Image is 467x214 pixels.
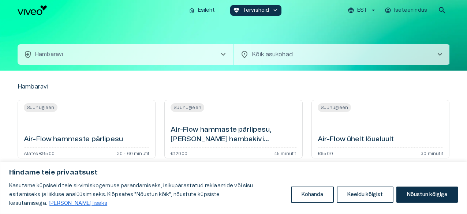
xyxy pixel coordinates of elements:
button: homeEsileht [186,5,218,16]
p: Esileht [198,7,215,14]
p: €120.00 [171,151,187,155]
a: Open service booking details [164,100,302,158]
p: Iseteenindus [394,7,427,14]
p: Hindame teie privaatsust [9,168,458,177]
button: Iseteenindus [384,5,429,16]
span: keyboard_arrow_down [272,7,279,14]
a: Open service booking details [311,100,449,158]
span: chevron_right [219,50,228,59]
p: 45 minutit [274,151,296,155]
p: €65.00 [318,151,333,155]
p: EST [357,7,367,14]
span: search [438,6,447,15]
span: home [188,7,195,14]
p: Tervishoid [243,7,269,14]
span: chevron_right [436,50,444,59]
button: EST [347,5,378,16]
span: Suuhügieen [171,104,204,111]
p: Kõik asukohad [252,50,424,59]
span: location_on [240,50,249,59]
a: Open service booking details [18,100,156,158]
p: 30 minutit [421,151,443,155]
button: Keeldu kõigist [337,187,393,203]
a: Navigate to homepage [18,5,183,15]
img: Viveo logo [18,5,47,15]
button: Nõustun kõigiga [396,187,458,203]
button: Kohanda [291,187,334,203]
span: health_and_safety [23,50,32,59]
span: Suuhügieen [24,104,57,111]
h6: Air-Flow ühelt lõualuult [318,135,394,144]
p: Hambaravi [18,82,48,91]
p: Kasutame küpsiseid teie sirvimiskogemuse parandamiseks, isikupärastatud reklaamide või sisu esita... [9,181,285,208]
h6: Air-Flow hammaste pärlipesu [24,135,123,144]
button: ecg_heartTervishoidkeyboard_arrow_down [230,5,282,16]
p: 30 - 60 minutit [117,151,150,155]
span: Suuhügieen [318,104,351,111]
p: Hambaravi [35,51,63,59]
span: ecg_heart [233,7,240,14]
p: Alates €85.00 [24,151,55,155]
h6: Air-Flow hammaste pärlipesu, [PERSON_NAME] hambakivi eemaldamiseta [171,125,296,144]
button: open search modal [435,3,449,18]
button: health_and_safetyHambaravichevron_right [18,44,233,65]
a: Loe lisaks [48,200,108,206]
